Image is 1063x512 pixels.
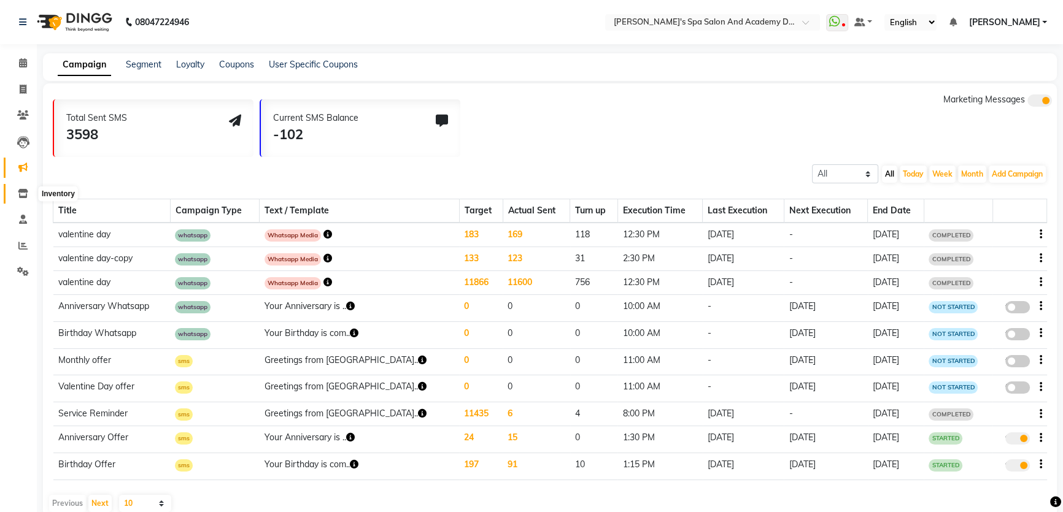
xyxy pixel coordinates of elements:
[617,348,702,375] td: 11:00 AM
[929,432,962,445] span: STARTED
[53,271,171,295] td: valentine day
[1005,301,1030,313] label: false
[929,253,973,266] span: COMPLETED
[170,199,259,223] th: Campaign Type
[459,402,503,426] td: 11435
[175,301,211,313] span: whatsapp
[126,59,161,70] a: Segment
[617,295,702,322] td: 10:00 AM
[459,348,503,375] td: 0
[570,453,618,480] td: 10
[703,271,784,295] td: [DATE]
[929,166,956,183] button: Week
[459,426,503,453] td: 24
[958,166,986,183] button: Month
[459,223,503,247] td: 183
[269,59,358,70] a: User Specific Coupons
[784,426,867,453] td: [DATE]
[617,223,702,247] td: 12:30 PM
[503,348,570,375] td: 0
[617,426,702,453] td: 1:30 PM
[503,295,570,322] td: 0
[503,402,570,426] td: 6
[784,348,867,375] td: [DATE]
[176,59,204,70] a: Loyalty
[784,321,867,348] td: [DATE]
[265,253,321,266] span: Whatsapp Media
[703,402,784,426] td: [DATE]
[868,271,924,295] td: [DATE]
[265,229,321,242] span: Whatsapp Media
[66,112,127,124] div: Total Sent SMS
[968,16,1040,29] span: [PERSON_NAME]
[58,54,111,76] a: Campaign
[868,223,924,247] td: [DATE]
[219,59,254,70] a: Coupons
[989,166,1046,183] button: Add Campaign
[868,348,924,375] td: [DATE]
[53,199,171,223] th: Title
[53,295,171,322] td: Anniversary Whatsapp
[868,199,924,223] th: End Date
[929,381,978,394] span: NOT STARTED
[175,229,211,242] span: whatsapp
[784,453,867,480] td: [DATE]
[900,166,927,183] button: Today
[570,426,618,453] td: 0
[617,453,702,480] td: 1:15 PM
[929,408,973,421] span: COMPLETED
[503,223,570,247] td: 169
[570,375,618,402] td: 0
[459,295,503,322] td: 0
[617,321,702,348] td: 10:00 AM
[175,381,193,394] span: sms
[175,355,193,367] span: sms
[929,459,962,472] span: STARTED
[503,426,570,453] td: 15
[570,348,618,375] td: 0
[503,199,570,223] th: Actual Sent
[175,459,193,472] span: sms
[53,402,171,426] td: Service Reminder
[868,247,924,271] td: [DATE]
[175,277,211,289] span: whatsapp
[570,321,618,348] td: 0
[617,199,702,223] th: Execution Time
[570,223,618,247] td: 118
[260,426,460,453] td: Your Anniversary is ..
[31,5,115,39] img: logo
[617,271,702,295] td: 12:30 PM
[929,328,978,340] span: NOT STARTED
[459,321,503,348] td: 0
[459,453,503,480] td: 197
[929,229,973,242] span: COMPLETED
[175,253,211,266] span: whatsapp
[703,223,784,247] td: [DATE]
[135,5,189,39] b: 08047224946
[943,94,1025,105] span: Marketing Messages
[459,271,503,295] td: 11866
[570,199,618,223] th: Turn up
[53,247,171,271] td: valentine day-copy
[260,453,460,480] td: Your Birthday is com..
[570,271,618,295] td: 756
[784,402,867,426] td: -
[260,199,460,223] th: Text / Template
[617,247,702,271] td: 2:30 PM
[784,247,867,271] td: -
[1005,381,1030,394] label: false
[929,355,978,367] span: NOT STARTED
[175,432,193,445] span: sms
[784,375,867,402] td: [DATE]
[868,402,924,426] td: [DATE]
[703,321,784,348] td: -
[175,408,193,421] span: sms
[53,375,171,402] td: Valentine Day offer
[929,301,978,313] span: NOT STARTED
[503,453,570,480] td: 91
[617,375,702,402] td: 11:00 AM
[868,426,924,453] td: [DATE]
[784,271,867,295] td: -
[784,223,867,247] td: -
[260,402,460,426] td: Greetings from [GEOGRAPHIC_DATA]..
